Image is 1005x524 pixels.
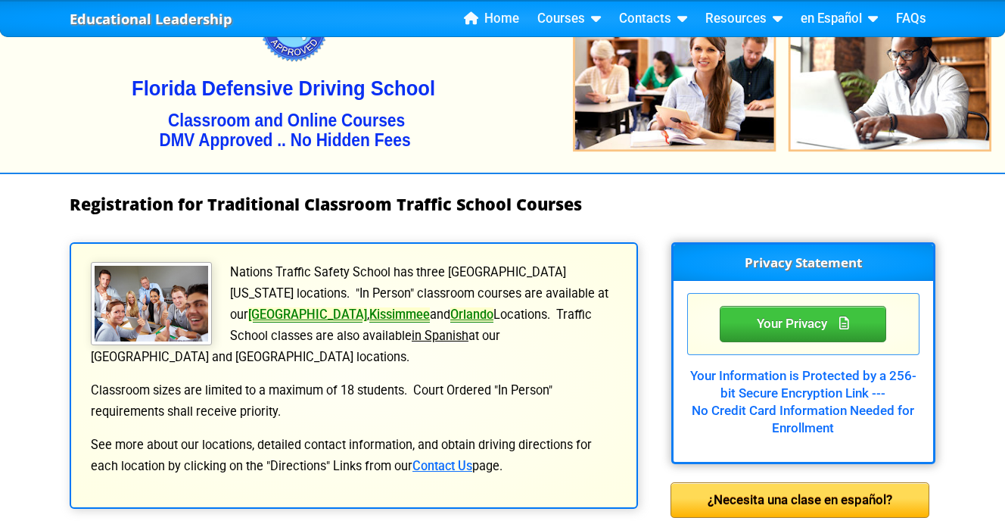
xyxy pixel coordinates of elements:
a: Your Privacy [720,313,886,332]
p: See more about our locations, detailed contact information, and obtain driving directions for eac... [89,435,618,477]
u: in Spanish [412,329,468,343]
p: Nations Traffic Safety School has three [GEOGRAPHIC_DATA][US_STATE] locations. "In Person" classr... [89,262,618,368]
a: Kissimmee [369,307,430,322]
p: Classroom sizes are limited to a maximum of 18 students. Court Ordered "In Person" requirements s... [89,380,618,423]
a: Resources [699,8,789,30]
a: Courses [531,8,607,30]
div: Privacy Statement [720,306,886,342]
a: Orlando [450,307,493,322]
a: Educational Leadership [70,7,232,32]
div: ¿Necesita una clase en español? [671,482,929,519]
a: ¿Necesita una clase en español? [671,492,929,507]
a: FAQs [890,8,932,30]
a: Home [458,8,525,30]
div: Your Information is Protected by a 256-bit Secure Encryption Link --- No Credit Card Information ... [687,355,919,438]
img: Traffic School Students [91,262,212,345]
h1: Registration for Traditional Classroom Traffic School Courses [70,195,935,214]
a: en Español [795,8,884,30]
h3: Privacy Statement [674,245,933,281]
a: Contacts [613,8,693,30]
a: [GEOGRAPHIC_DATA] [248,307,367,322]
a: Contact Us [412,459,472,473]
